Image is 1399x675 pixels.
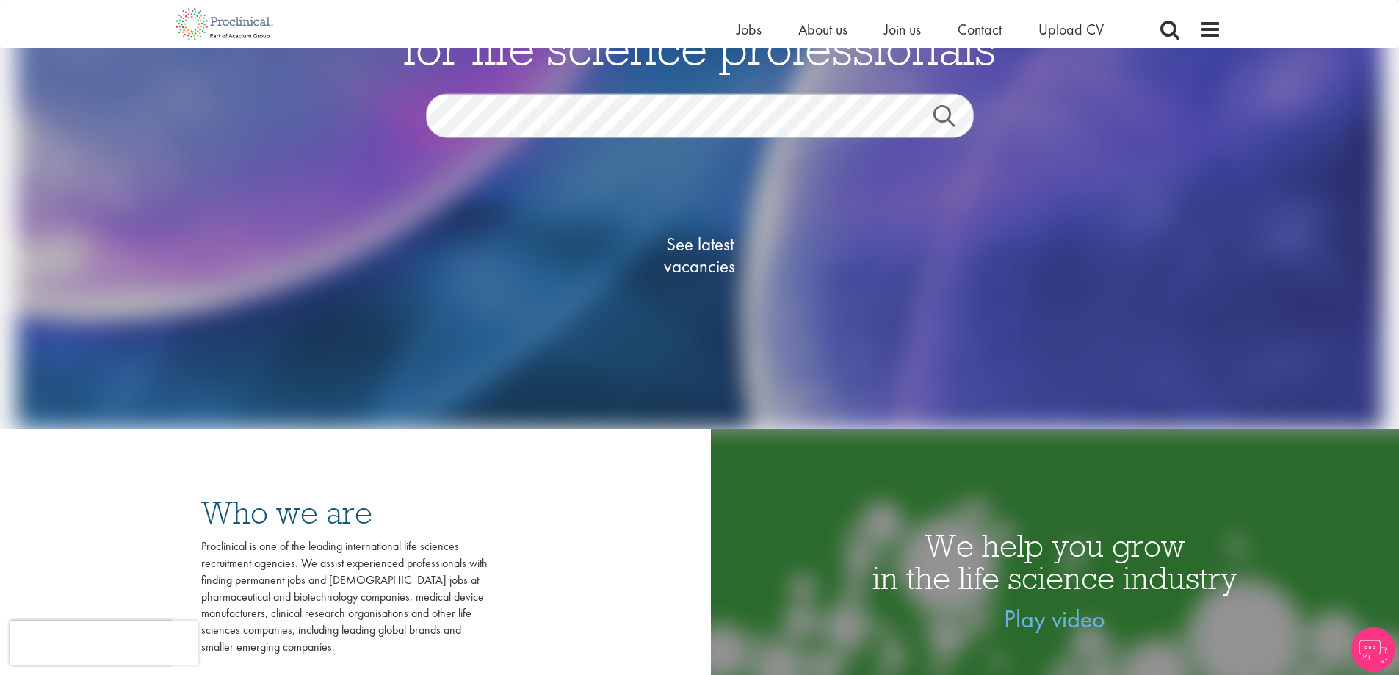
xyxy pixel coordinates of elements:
a: Job search submit button [922,105,985,134]
a: Join us [884,20,921,39]
a: About us [798,20,847,39]
a: Contact [958,20,1002,39]
a: See latestvacancies [626,175,773,336]
span: See latest vacancies [626,234,773,278]
h3: Who we are [201,497,488,529]
div: Proclinical is one of the leading international life sciences recruitment agencies. We assist exp... [201,538,488,656]
a: Play video [1004,603,1105,635]
img: Chatbot [1351,627,1395,671]
a: Jobs [737,20,762,39]
iframe: reCAPTCHA [10,621,198,665]
a: Upload CV [1038,20,1104,39]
